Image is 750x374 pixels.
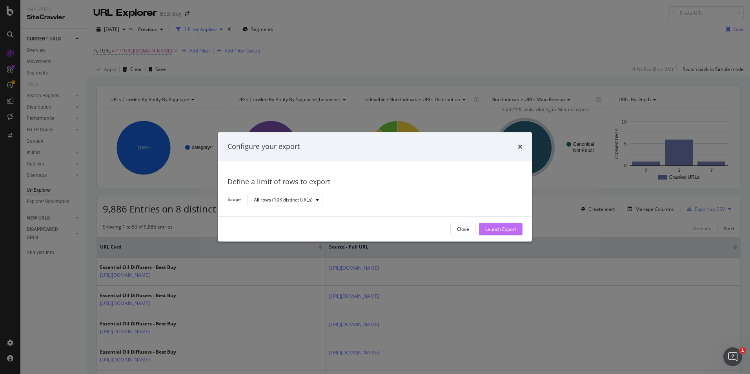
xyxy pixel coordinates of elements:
[457,226,469,232] div: Close
[218,132,532,241] div: modal
[739,347,746,354] span: 1
[228,177,522,187] div: Define a limit of rows to export
[479,223,522,236] button: Launch Export
[254,198,313,202] div: All rows (10K distinct URLs)
[723,347,742,366] iframe: Intercom live chat
[228,196,241,205] label: Scope
[247,194,322,206] button: All rows (10K distinct URLs)
[228,142,300,152] div: Configure your export
[450,223,476,236] button: Close
[518,142,522,152] div: times
[485,226,516,232] div: Launch Export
